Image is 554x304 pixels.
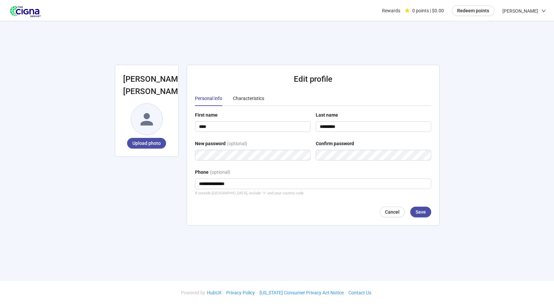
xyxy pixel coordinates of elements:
[195,73,431,86] h2: Edit profile
[502,0,538,22] span: [PERSON_NAME]
[233,95,264,102] div: Characteristics
[405,8,410,13] span: star
[385,208,400,216] span: Cancel
[416,208,426,216] span: Save
[123,73,170,98] h2: [PERSON_NAME] [PERSON_NAME]
[347,290,373,295] a: Contact Us
[127,141,166,146] span: Upload photo
[210,168,230,178] div: (optional)
[316,140,354,147] div: Confirm password
[181,289,373,296] div: · · ·
[195,168,209,176] div: Phone
[457,7,489,14] span: Redeem points
[205,290,223,295] a: HubUX
[195,111,218,119] div: First name
[541,9,546,13] span: down
[316,111,338,119] div: Last name
[227,140,247,150] div: (optional)
[410,207,431,217] button: Save
[258,290,345,295] a: [US_STATE] Consumer Privacy Act Notice
[132,140,161,147] span: Upload photo
[225,290,257,295] a: Privacy Policy
[195,190,431,196] div: If outside [GEOGRAPHIC_DATA], include "+" and your country code
[452,5,494,16] button: Redeem points
[181,290,205,295] span: Powered by
[380,207,405,217] button: Cancel
[195,140,226,147] div: New password
[127,138,166,149] button: Upload photo
[195,95,222,102] div: Personal info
